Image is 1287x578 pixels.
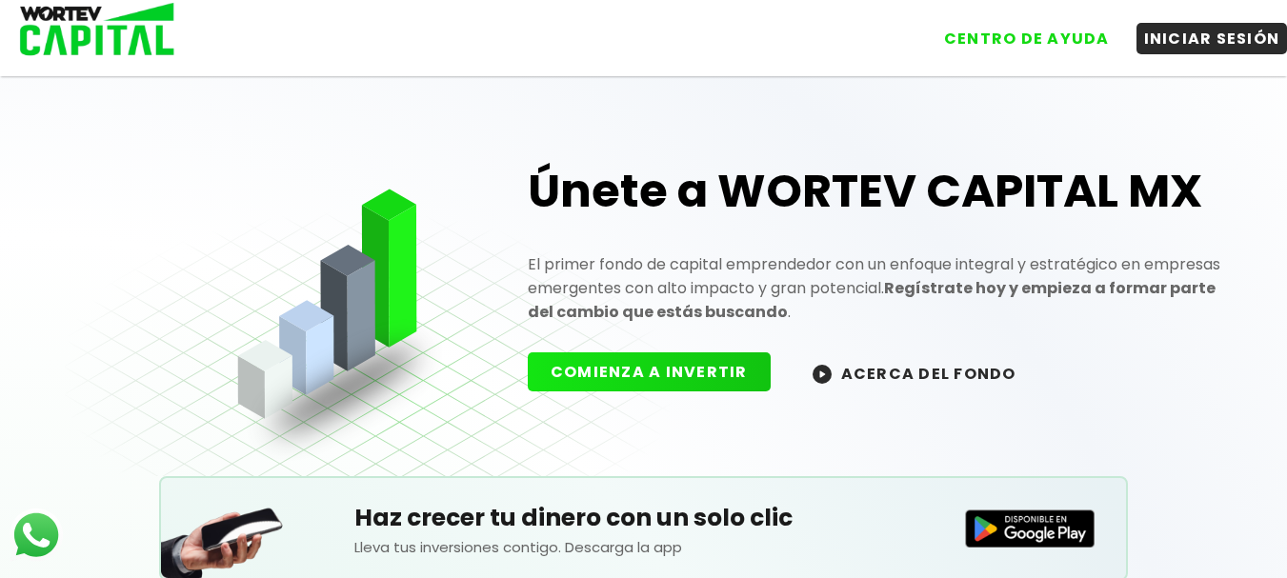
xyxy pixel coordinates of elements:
p: El primer fondo de capital emprendedor con un enfoque integral y estratégico en empresas emergent... [528,252,1223,324]
a: COMIENZA A INVERTIR [528,361,790,383]
h1: Únete a WORTEV CAPITAL MX [528,161,1223,222]
strong: Regístrate hoy y empieza a formar parte del cambio que estás buscando [528,277,1216,323]
img: logos_whatsapp-icon.242b2217.svg [10,508,63,562]
button: ACERCA DEL FONDO [790,352,1039,393]
p: Lleva tus inversiones contigo. Descarga la app [354,536,934,558]
h5: Haz crecer tu dinero con un solo clic [354,500,934,536]
a: CENTRO DE AYUDA [917,9,1117,54]
button: COMIENZA A INVERTIR [528,352,771,391]
img: wortev-capital-acerca-del-fondo [813,365,832,384]
img: Teléfono [161,484,285,578]
img: Disponible en Google Play [965,509,1095,548]
button: CENTRO DE AYUDA [936,23,1117,54]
